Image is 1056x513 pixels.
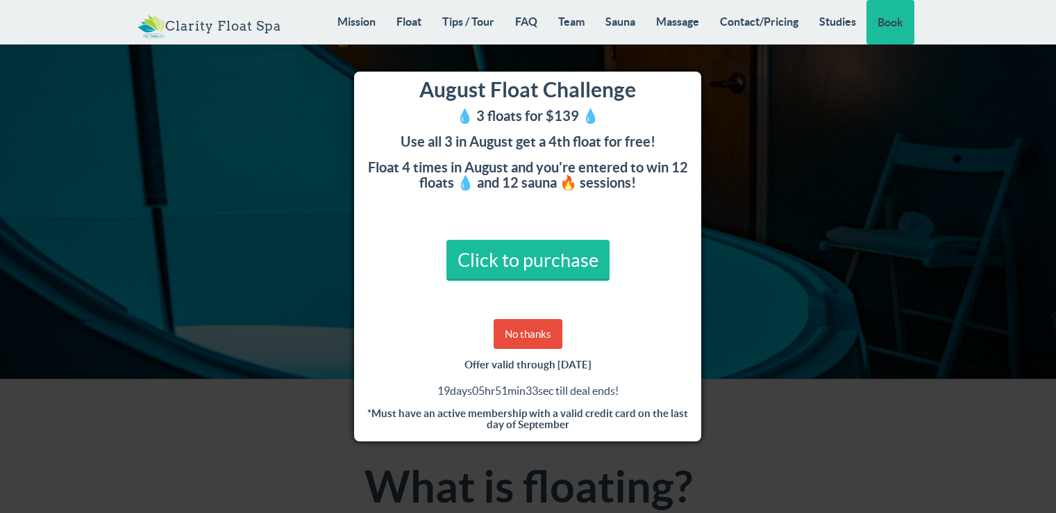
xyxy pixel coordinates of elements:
[364,408,691,431] h5: *Must have an active membership with a valid credit card on the last day of September
[364,108,691,124] h4: 💧 3 floats for $139 💧
[364,134,691,149] h4: Use all 3 in August get a 4th float for free!
[472,384,485,397] span: 05
[494,319,562,349] a: No thanks
[437,384,450,397] span: 19
[526,384,538,397] span: 33
[446,240,610,282] a: Click to purchase
[364,160,691,190] h4: Float 4 times in August and you're entered to win 12 floats 💧 and 12 sauna 🔥 sessions!
[495,384,508,397] span: 51
[364,359,691,371] h5: Offer valid through [DATE]
[437,384,619,397] span: days hr min sec till deal ends!
[364,79,691,101] h3: August Float Challenge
